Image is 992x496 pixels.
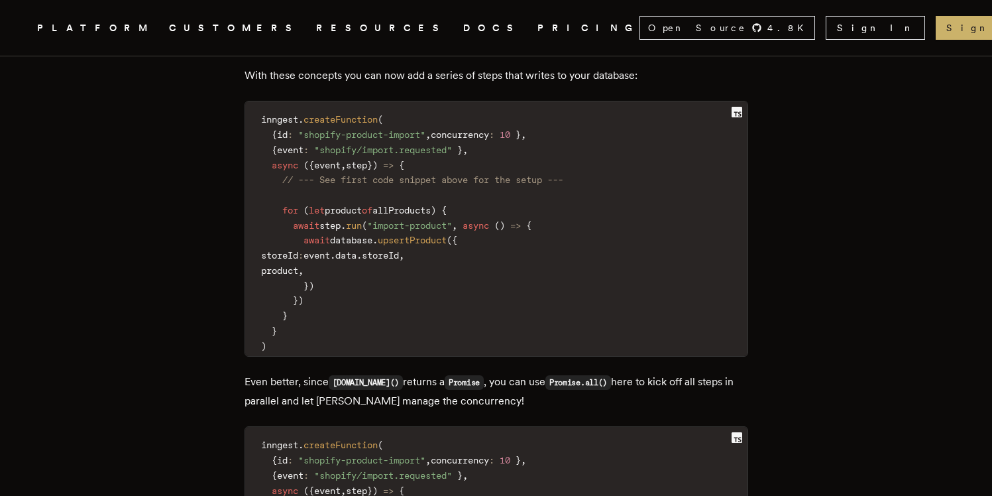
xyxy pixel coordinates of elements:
[272,470,277,481] span: {
[378,235,447,245] span: upsertProduct
[37,20,153,36] button: PLATFORM
[545,375,611,390] code: Promise.all()
[516,455,521,465] span: }
[335,250,357,261] span: data
[261,250,298,261] span: storeId
[272,485,298,496] span: async
[303,145,309,155] span: :
[303,205,309,216] span: (
[500,455,510,465] span: 10
[441,205,447,216] span: {
[329,375,404,390] code: [DOMAIN_NAME]()
[272,455,277,465] span: {
[277,129,288,140] span: id
[282,205,298,216] span: for
[309,485,314,496] span: {
[341,485,346,496] span: ,
[303,235,330,245] span: await
[372,485,378,496] span: )
[826,16,925,40] a: Sign In
[325,205,362,216] span: product
[261,114,298,125] span: inngest
[293,295,298,306] span: }
[399,485,404,496] span: {
[500,220,505,231] span: )
[378,114,383,125] span: (
[341,160,346,170] span: ,
[314,160,341,170] span: event
[362,205,372,216] span: of
[272,145,277,155] span: {
[346,485,367,496] span: step
[362,250,399,261] span: storeId
[261,341,266,351] span: )
[298,455,425,465] span: "shopify-product-import"
[316,20,447,36] button: RESOURCES
[346,220,362,231] span: run
[500,129,510,140] span: 10
[303,485,309,496] span: (
[303,114,378,125] span: createFunction
[298,295,303,306] span: )
[303,440,378,450] span: createFunction
[489,129,494,140] span: :
[272,129,277,140] span: {
[447,235,452,245] span: (
[463,20,522,36] a: DOCS
[372,235,378,245] span: .
[346,160,367,170] span: step
[431,129,489,140] span: concurrency
[372,160,378,170] span: )
[378,440,383,450] span: (
[516,129,521,140] span: }
[245,66,748,85] p: With these concepts you can now add a series of steps that writes to your database:
[510,220,521,231] span: =>
[425,129,431,140] span: ,
[314,485,341,496] span: event
[521,129,526,140] span: ,
[272,160,298,170] span: async
[303,250,330,261] span: event
[298,129,425,140] span: "shopify-product-import"
[303,470,309,481] span: :
[303,280,309,291] span: }
[341,220,346,231] span: .
[383,485,394,496] span: =>
[372,205,431,216] span: allProducts
[463,470,468,481] span: ,
[399,160,404,170] span: {
[169,20,300,36] a: CUSTOMERS
[362,220,367,231] span: (
[298,440,303,450] span: .
[383,160,394,170] span: =>
[298,114,303,125] span: .
[526,220,531,231] span: {
[648,21,746,34] span: Open Source
[452,220,457,231] span: ,
[367,220,452,231] span: "import-product"
[309,205,325,216] span: let
[288,455,293,465] span: :
[357,250,362,261] span: .
[314,145,452,155] span: "shopify/import.requested"
[452,235,457,245] span: {
[277,470,303,481] span: event
[489,455,494,465] span: :
[425,455,431,465] span: ,
[319,220,341,231] span: step
[463,145,468,155] span: ,
[277,145,303,155] span: event
[367,160,372,170] span: }
[298,265,303,276] span: ,
[367,485,372,496] span: }
[298,250,303,261] span: :
[261,265,298,276] span: product
[309,160,314,170] span: {
[457,470,463,481] span: }
[431,455,489,465] span: concurrency
[399,250,404,261] span: ,
[303,160,309,170] span: (
[457,145,463,155] span: }
[330,235,372,245] span: database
